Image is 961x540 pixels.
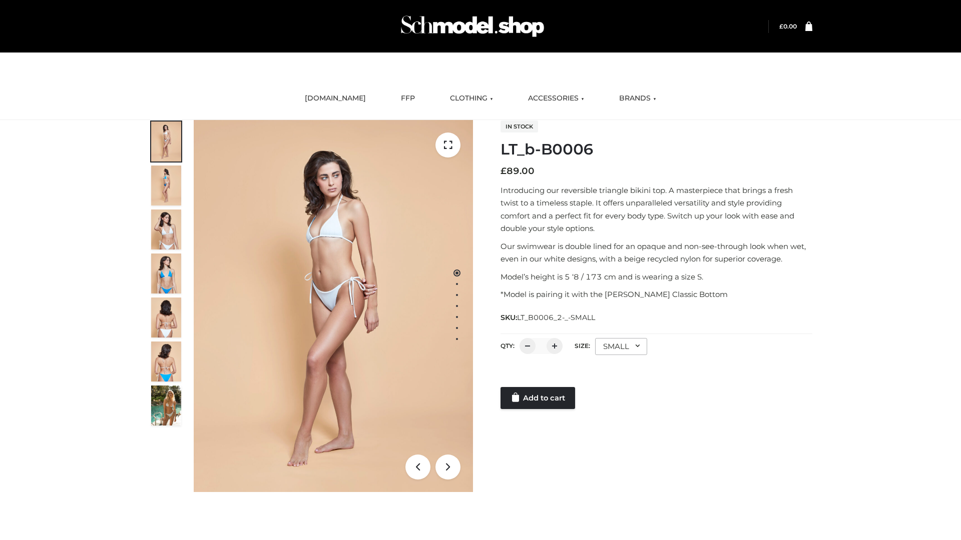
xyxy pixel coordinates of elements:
[501,240,812,265] p: Our swimwear is double lined for an opaque and non-see-through look when wet, even in our white d...
[297,87,373,109] a: [DOMAIN_NAME]
[151,297,181,337] img: ArielClassicBikiniTop_CloudNine_AzureSky_OW114ECO_7-scaled.jpg
[575,342,590,349] label: Size:
[779,22,797,30] a: £0.00
[151,253,181,293] img: ArielClassicBikiniTop_CloudNine_AzureSky_OW114ECO_4-scaled.jpg
[501,165,507,176] span: £
[397,6,548,46] img: Schmodel Admin 964
[151,165,181,205] img: ArielClassicBikiniTop_CloudNine_AzureSky_OW114ECO_2-scaled.jpg
[442,87,501,109] a: CLOTHING
[151,209,181,249] img: ArielClassicBikiniTop_CloudNine_AzureSky_OW114ECO_3-scaled.jpg
[779,22,783,30] span: £
[194,120,473,492] img: ArielClassicBikiniTop_CloudNine_AzureSky_OW114ECO_1
[501,342,515,349] label: QTY:
[517,313,595,322] span: LT_B0006_2-_-SMALL
[501,387,575,409] a: Add to cart
[595,338,647,355] div: SMALL
[501,120,538,132] span: In stock
[501,184,812,235] p: Introducing our reversible triangle bikini top. A masterpiece that brings a fresh twist to a time...
[151,341,181,381] img: ArielClassicBikiniTop_CloudNine_AzureSky_OW114ECO_8-scaled.jpg
[779,22,797,30] bdi: 0.00
[501,311,596,323] span: SKU:
[151,121,181,161] img: ArielClassicBikiniTop_CloudNine_AzureSky_OW114ECO_1-scaled.jpg
[521,87,592,109] a: ACCESSORIES
[151,385,181,425] img: Arieltop_CloudNine_AzureSky2.jpg
[393,87,422,109] a: FFP
[612,87,664,109] a: BRANDS
[501,165,535,176] bdi: 89.00
[501,140,812,158] h1: LT_b-B0006
[501,288,812,301] p: *Model is pairing it with the [PERSON_NAME] Classic Bottom
[501,270,812,283] p: Model’s height is 5 ‘8 / 173 cm and is wearing a size S.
